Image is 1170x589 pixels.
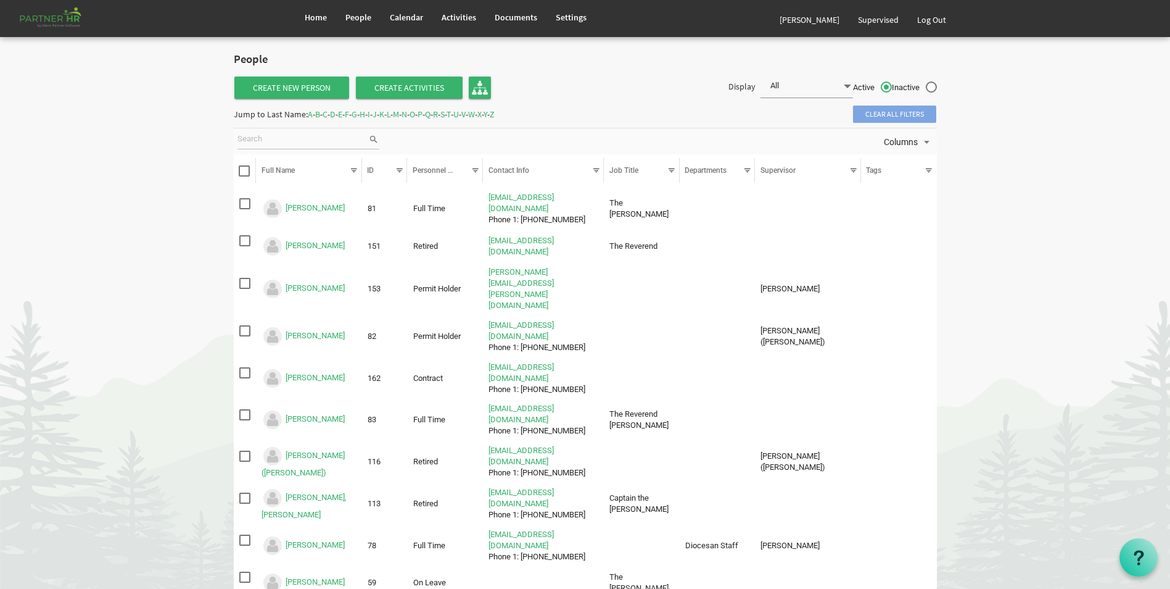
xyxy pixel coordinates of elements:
td: column header Tags [861,190,937,228]
span: Inactive [892,82,937,93]
td: column header Supervisor [755,359,861,398]
button: Columns [882,134,935,150]
td: column header Supervisor [755,190,861,228]
span: Supervisor [760,166,796,175]
td: Diocesan Staff column header Departments [680,527,756,565]
td: Retired column header Personnel Type [407,443,483,481]
td: column header Job Title [604,359,680,398]
td: checkbox [234,443,257,481]
a: [EMAIL_ADDRESS][DOMAIN_NAME] [488,236,554,256]
td: 83 column header ID [362,401,408,439]
span: Y [484,109,487,120]
td: column header Tags [861,264,937,314]
td: column header Tags [861,443,937,481]
span: G [352,109,357,120]
td: Cliff, William column header Supervisor [755,264,861,314]
td: column header Departments [680,485,756,523]
span: V [461,109,466,120]
span: Columns [883,135,919,150]
span: E [338,109,342,120]
td: column header Departments [680,401,756,439]
td: Hales, Robert (Bob) is template cell column header Full Name [256,443,362,481]
a: [PERSON_NAME] [770,2,849,37]
span: Documents [495,12,537,23]
a: [EMAIL_ADDRESS][DOMAIN_NAME] [488,488,554,508]
a: [PERSON_NAME] [286,540,345,549]
a: [EMAIL_ADDRESS][DOMAIN_NAME] [488,320,554,341]
a: [PERSON_NAME] [286,415,345,424]
a: Supervised [849,2,908,37]
td: whgraham@cogeco.caPhone 1: 613-389-4974 is template cell column header Contact Info [483,317,604,356]
span: N [402,109,407,120]
a: [EMAIL_ADDRESS][DOMAIN_NAME] [488,530,554,550]
td: column header Job Title [604,317,680,356]
td: column header Supervisor [755,401,861,439]
span: Personnel Type [413,166,464,175]
td: Retired column header Personnel Type [407,232,483,261]
a: Organisation Chart [469,77,491,99]
span: B [315,109,320,120]
td: checkbox [234,401,257,439]
span: C [323,109,328,120]
td: checkbox [234,485,257,523]
span: Active [853,82,892,93]
span: H [360,109,365,120]
td: dgoodwin8@gmail.com is template cell column header Contact Info [483,232,604,261]
td: column header Tags [861,317,937,356]
span: Home [305,12,327,23]
span: ID [367,166,374,175]
td: Goodwin, Donald is template cell column header Full Name [256,232,362,261]
td: checkbox [234,527,257,565]
td: column header Tags [861,401,937,439]
td: 113 column header ID [362,485,408,523]
a: [EMAIL_ADDRESS][DOMAIN_NAME] [488,446,554,466]
span: Contact Info [488,166,529,175]
td: Retired column header Personnel Type [407,485,483,523]
span: T [447,109,451,120]
span: U [453,109,459,120]
td: 153 column header ID [362,264,408,314]
span: People [345,12,371,23]
span: Display [728,81,756,92]
span: S [440,109,445,120]
td: checkbox [234,190,257,228]
td: 151 column header ID [362,232,408,261]
span: I [368,109,370,120]
td: 78 column header ID [362,527,408,565]
span: Departments [685,166,727,175]
td: The Reverend Tim column header Job Title [604,401,680,439]
span: search [368,133,379,146]
span: Z [490,109,495,120]
td: column header Departments [680,317,756,356]
td: column header Tags [861,485,937,523]
div: Jump to Last Name: - - - - - - - - - - - - - - - - - - - - - - - - - [234,104,495,124]
img: Could not locate image [262,325,284,348]
a: [EMAIL_ADDRESS][DOMAIN_NAME] [488,362,554,383]
div: Columns [882,128,935,154]
td: rhales@ontario.anglican.caPhone 1: 613-389-5643 is template cell column header Contact Info [483,443,604,481]
td: Pearce, Edward (Bram) column header Supervisor [755,317,861,356]
td: 162 column header ID [362,359,408,398]
td: Humphreys, Jane column header Supervisor [755,527,861,565]
img: Could not locate image [262,409,284,431]
td: The Reverend Graham column header Job Title [604,190,680,228]
td: column header Job Title [604,527,680,565]
img: Could not locate image [262,487,284,509]
span: Clear all filters [853,106,936,123]
span: K [379,109,384,120]
td: Grant, Russ is template cell column header Full Name [256,359,362,398]
img: Could not locate image [262,445,284,467]
td: checkbox [234,264,257,314]
span: Full Name [262,166,295,175]
a: [PERSON_NAME] ([PERSON_NAME]) [262,451,345,478]
td: 82 column header ID [362,317,408,356]
span: Settings [556,12,587,23]
img: Could not locate image [262,278,284,300]
td: Clarke, William (Bill) column header Supervisor [755,443,861,481]
div: Search [236,128,382,154]
span: Create Activities [356,77,463,99]
td: column header Departments [680,264,756,314]
td: column header Departments [680,232,756,261]
td: Hauser, Mark is template cell column header Full Name [256,527,362,565]
img: Could not locate image [262,535,284,557]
